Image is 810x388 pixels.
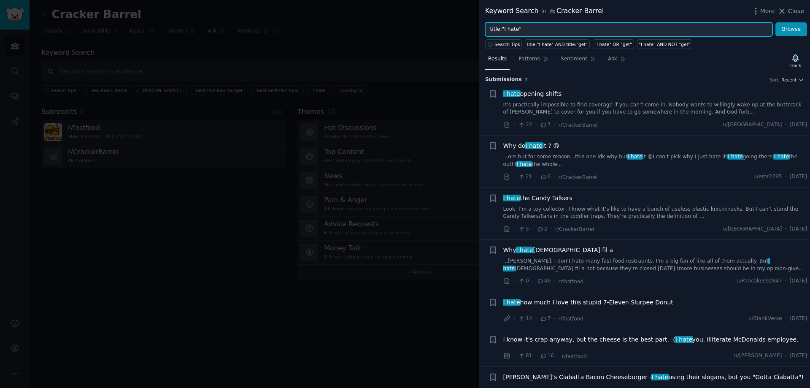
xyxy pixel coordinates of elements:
[553,173,555,182] span: ·
[503,90,562,98] span: opening shifts
[675,336,693,343] span: I hate
[787,52,804,70] button: Track
[503,194,572,203] span: the Candy Talkers
[769,77,779,83] div: Sort
[518,352,532,360] span: 81
[553,314,555,323] span: ·
[790,121,807,129] span: [DATE]
[790,225,807,233] span: [DATE]
[535,120,537,129] span: ·
[516,161,532,167] span: I hate
[540,173,551,181] span: 6
[516,247,534,253] span: I hate
[723,121,782,129] span: u/[GEOGRAPHIC_DATA]
[751,7,775,16] button: More
[734,352,782,360] span: u/[PERSON_NAME]
[503,258,807,272] a: ...[PERSON_NAME]. I don't hate many fast food restraunts, I'm a big fan of like all of them actua...
[639,41,690,47] div: "I hate" AND NOT "get"
[503,335,799,344] span: I know it's crap anyway, but the cheese is the best part. :( you, illiterate McDonalds employee.
[518,55,540,63] span: Patterns
[518,121,532,129] span: 22
[559,122,598,128] span: r/CrackerBarrel
[513,120,515,129] span: ·
[753,173,782,181] span: u/emr2295
[485,52,510,70] a: Results
[513,352,515,361] span: ·
[555,226,594,232] span: r/CrackerBarrel
[502,90,521,97] span: I hate
[559,174,598,180] span: r/CrackerBarrel
[537,277,551,285] span: 46
[551,225,552,233] span: ·
[532,277,534,286] span: ·
[503,194,572,203] a: I hatethe Candy Talkers
[516,52,551,70] a: Patterns
[559,316,583,322] span: r/fastfood
[503,298,673,307] span: how much I love this stupid 7-Eleven Slurpee Donut
[513,277,515,286] span: ·
[785,121,787,129] span: ·
[788,7,804,16] span: Close
[557,352,559,361] span: ·
[503,373,804,382] a: [PERSON_NAME]’s Ciabatta Bacon Cheeseburger -I hateusing their slogans, but you "Gotta Ciabatta"!
[485,76,522,84] span: Submission s
[605,52,629,70] a: Ask
[785,315,787,323] span: ·
[513,314,515,323] span: ·
[525,142,543,149] span: I hate
[637,39,692,49] a: "I hate" AND NOT "get"
[790,352,807,360] span: [DATE]
[773,154,790,160] span: I hate
[527,41,588,47] div: title:"I hate" AND title:"get"
[781,77,804,83] button: Recent
[537,225,547,233] span: 2
[494,41,520,47] span: Search Tips
[541,8,546,15] span: in
[518,315,532,323] span: 14
[540,121,551,129] span: 7
[503,141,559,150] span: Why do it ? 😫
[503,258,770,271] span: I hate
[513,225,515,233] span: ·
[503,298,673,307] a: I hatehow much I love this stupid 7-Eleven Slurpee Donut
[503,90,562,98] a: I hateopening shifts
[502,195,521,201] span: I hate
[502,299,521,306] span: I hate
[775,22,807,37] button: Browse
[723,225,782,233] span: u/[GEOGRAPHIC_DATA]
[760,7,775,16] span: More
[778,7,804,16] button: Close
[513,173,515,182] span: ·
[540,315,551,323] span: 7
[737,277,782,285] span: u/Pancakes92847
[503,246,613,255] a: WhyI hate[DEMOGRAPHIC_DATA] fil a
[518,225,529,233] span: 5
[561,55,587,63] span: Sentiment
[540,352,554,360] span: 16
[503,206,807,220] a: Look, I’m a toy collector, I know what it’s like to have a bunch of useless plastic knickknacks. ...
[781,77,796,83] span: Recent
[785,352,787,360] span: ·
[727,154,744,160] span: I hate
[562,353,587,359] span: r/fastfood
[785,173,787,181] span: ·
[790,173,807,181] span: [DATE]
[553,120,555,129] span: ·
[748,315,782,323] span: u/BlankVerse
[785,277,787,285] span: ·
[790,62,801,68] div: Track
[553,277,555,286] span: ·
[608,55,617,63] span: Ask
[532,225,534,233] span: ·
[525,39,590,49] a: title:"I hate" AND title:"get"
[593,39,634,49] a: "I hate" OR "get"
[535,314,537,323] span: ·
[594,41,632,47] div: "I hate" OR "get"
[485,6,604,16] div: Keyword Search Cracker Barrel
[790,277,807,285] span: [DATE]
[503,101,807,116] a: It’s practically impossible to find coverage if you can’t come in. Nobody wants to willingly wake...
[488,55,507,63] span: Results
[558,52,599,70] a: Sentiment
[790,315,807,323] span: [DATE]
[535,352,537,361] span: ·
